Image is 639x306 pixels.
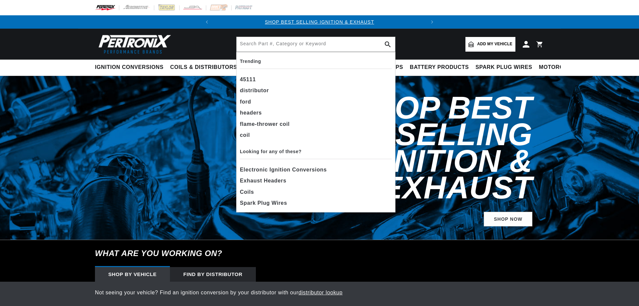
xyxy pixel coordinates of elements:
[95,267,170,282] div: Shop by vehicle
[170,267,256,282] div: Find by Distributor
[240,59,261,64] b: Trending
[95,60,167,75] summary: Ignition Conversions
[95,64,164,71] span: Ignition Conversions
[406,60,472,75] summary: Battery Products
[240,74,392,85] div: 45111
[78,15,561,29] slideshow-component: Translation missing: en.sections.announcements.announcement_bar
[265,19,374,25] a: SHOP BEST SELLING IGNITION & EXHAUST
[214,18,425,26] div: Announcement
[465,37,515,52] a: Add my vehicle
[78,240,561,267] h6: What are you working on?
[536,60,582,75] summary: Motorcycle
[240,165,327,174] span: Electronic Ignition Conversions
[95,288,544,297] p: Not seeing your vehicle? Find an ignition conversion by your distributor with our
[240,149,302,154] b: Looking for any of these?
[240,176,286,185] span: Exhaust Headers
[539,64,579,71] span: Motorcycle
[240,119,392,130] div: flame-thrower coil
[240,130,392,141] div: coil
[299,290,343,295] a: distributor lookup
[240,85,392,96] div: distributor
[170,64,237,71] span: Coils & Distributors
[472,60,535,75] summary: Spark Plug Wires
[425,15,439,29] button: Translation missing: en.sections.announcements.next_announcement
[475,64,532,71] span: Spark Plug Wires
[477,41,512,47] span: Add my vehicle
[484,212,532,227] a: SHOP NOW
[380,37,395,52] button: search button
[237,37,395,52] input: Search Part #, Category or Keyword
[410,64,469,71] span: Battery Products
[95,33,172,56] img: Pertronix
[240,107,392,119] div: headers
[214,18,425,26] div: 1 of 2
[240,198,287,208] span: Spark Plug Wires
[200,15,214,29] button: Translation missing: en.sections.announcements.previous_announcement
[167,60,241,75] summary: Coils & Distributors
[240,187,254,197] span: Coils
[240,96,392,108] div: ford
